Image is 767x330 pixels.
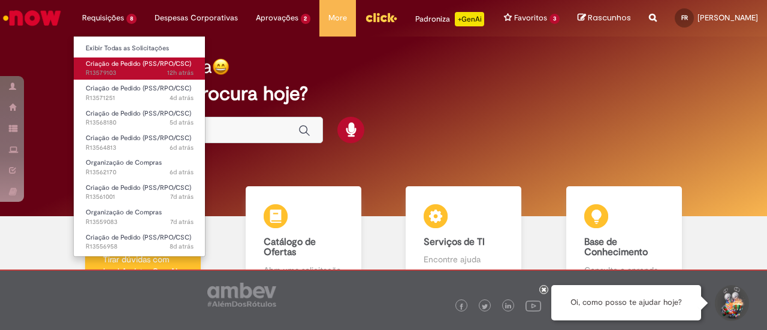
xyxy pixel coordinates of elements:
[170,192,194,201] time: 23/09/2025 19:26:37
[482,304,488,310] img: logo_footer_twitter.png
[301,14,311,24] span: 2
[264,264,343,276] p: Abra uma solicitação
[167,68,194,77] time: 29/09/2025 21:08:49
[588,12,631,23] span: Rascunhos
[584,264,664,276] p: Consulte e aprenda
[207,283,276,307] img: logo_footer_ambev_rotulo_gray.png
[424,253,503,265] p: Encontre ajuda
[86,208,162,217] span: Organização de Compras
[82,12,124,24] span: Requisições
[415,12,484,26] div: Padroniza
[126,14,137,24] span: 8
[86,192,194,202] span: R13561001
[103,253,183,277] p: Tirar dúvidas com Lupi Assist e Gen Ai
[74,181,206,204] a: Aberto R13561001 : Criação de Pedido (PSS/RPO/CSC)
[74,206,206,228] a: Aberto R13559083 : Organização de Compras
[63,186,224,290] a: Tirar dúvidas Tirar dúvidas com Lupi Assist e Gen Ai
[549,14,560,24] span: 3
[170,118,194,127] time: 25/09/2025 17:18:17
[383,186,544,290] a: Serviços de TI Encontre ajuda
[514,12,547,24] span: Favoritos
[74,57,206,80] a: Aberto R13579103 : Criação de Pedido (PSS/RPO/CSC)
[74,132,206,154] a: Aberto R13564813 : Criação de Pedido (PSS/RPO/CSC)
[578,13,631,24] a: Rascunhos
[1,6,63,30] img: ServiceNow
[86,59,191,68] span: Criação de Pedido (PSS/RPO/CSC)
[86,134,191,143] span: Criação de Pedido (PSS/RPO/CSC)
[170,118,194,127] span: 5d atrás
[86,168,194,177] span: R13562170
[86,158,162,167] span: Organização de Compras
[256,12,298,24] span: Aprovações
[170,143,194,152] time: 24/09/2025 22:35:57
[86,68,194,78] span: R13579103
[170,168,194,177] span: 6d atrás
[86,217,194,227] span: R13559083
[365,8,397,26] img: click_logo_yellow_360x200.png
[212,58,230,75] img: happy-face.png
[86,143,194,153] span: R13564813
[697,13,758,23] span: [PERSON_NAME]
[82,83,684,104] h2: O que você procura hoje?
[713,285,749,321] button: Iniciar Conversa de Suporte
[167,68,194,77] span: 12h atrás
[170,93,194,102] span: 4d atrás
[86,84,191,93] span: Criação de Pedido (PSS/RPO/CSC)
[458,304,464,310] img: logo_footer_facebook.png
[328,12,347,24] span: More
[224,186,384,290] a: Catálogo de Ofertas Abra uma solicitação
[74,107,206,129] a: Aberto R13568180 : Criação de Pedido (PSS/RPO/CSC)
[74,82,206,104] a: Aberto R13571251 : Criação de Pedido (PSS/RPO/CSC)
[170,217,194,226] span: 7d atrás
[505,303,511,310] img: logo_footer_linkedin.png
[74,156,206,178] a: Aberto R13562170 : Organização de Compras
[74,231,206,253] a: Aberto R13556958 : Criação de Pedido (PSS/RPO/CSC)
[73,36,206,257] ul: Requisições
[170,93,194,102] time: 26/09/2025 15:36:58
[681,14,688,22] span: FR
[74,42,206,55] a: Exibir Todas as Solicitações
[551,285,701,320] div: Oi, como posso te ajudar hoje?
[544,186,705,290] a: Base de Conhecimento Consulte e aprenda
[584,236,648,259] b: Base de Conhecimento
[86,183,191,192] span: Criação de Pedido (PSS/RPO/CSC)
[526,298,541,313] img: logo_footer_youtube.png
[170,143,194,152] span: 6d atrás
[264,236,316,259] b: Catálogo de Ofertas
[170,242,194,251] span: 8d atrás
[170,192,194,201] span: 7d atrás
[86,242,194,252] span: R13556958
[170,242,194,251] time: 22/09/2025 20:15:46
[455,12,484,26] p: +GenAi
[170,217,194,226] time: 23/09/2025 13:38:48
[86,118,194,128] span: R13568180
[170,168,194,177] time: 24/09/2025 10:35:30
[86,109,191,118] span: Criação de Pedido (PSS/RPO/CSC)
[424,236,485,248] b: Serviços de TI
[155,12,238,24] span: Despesas Corporativas
[86,93,194,103] span: R13571251
[86,233,191,242] span: Criação de Pedido (PSS/RPO/CSC)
